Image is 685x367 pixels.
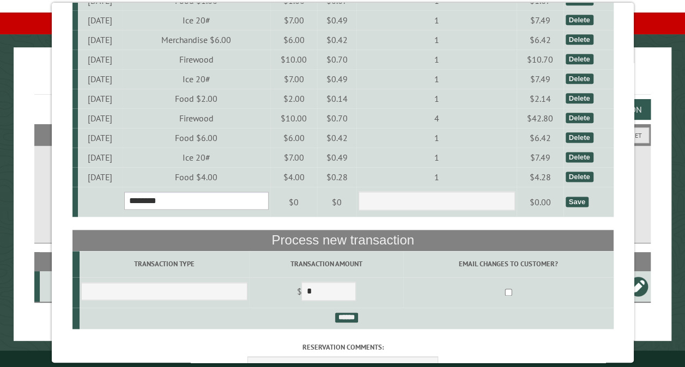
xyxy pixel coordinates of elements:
[317,30,356,50] td: $0.42
[356,69,516,89] td: 1
[356,108,516,128] td: 4
[77,69,122,89] td: [DATE]
[40,252,131,271] th: Site
[270,69,317,89] td: $7.00
[270,50,317,69] td: $10.00
[270,187,317,217] td: $0
[77,10,122,30] td: [DATE]
[317,187,356,217] td: $0
[516,108,563,128] td: $42.80
[565,113,593,123] div: Delete
[249,277,403,308] td: $
[317,50,356,69] td: $0.70
[565,172,593,182] div: Delete
[317,10,356,30] td: $0.49
[565,197,588,207] div: Save
[565,74,593,84] div: Delete
[356,128,516,148] td: 1
[565,54,593,64] div: Delete
[77,30,122,50] td: [DATE]
[122,89,270,108] td: Food $2.00
[405,259,611,269] label: Email changes to customer?
[356,30,516,50] td: 1
[270,89,317,108] td: $2.00
[122,50,270,69] td: Firewood
[72,342,613,352] label: Reservation comments:
[516,89,563,108] td: $2.14
[356,50,516,69] td: 1
[77,128,122,148] td: [DATE]
[122,108,270,128] td: Firewood
[251,259,402,269] label: Transaction Amount
[34,65,651,95] h1: Reservations
[516,128,563,148] td: $6.42
[72,230,613,250] th: Process new transaction
[122,148,270,167] td: Ice 20#
[565,34,593,45] div: Delete
[317,108,356,128] td: $0.70
[516,187,563,217] td: $0.00
[317,148,356,167] td: $0.49
[516,148,563,167] td: $7.49
[122,10,270,30] td: Ice 20#
[270,167,317,187] td: $4.00
[122,128,270,148] td: Food $6.00
[516,10,563,30] td: $7.49
[356,167,516,187] td: 1
[122,167,270,187] td: Food $4.00
[317,128,356,148] td: $0.42
[270,30,317,50] td: $6.00
[270,128,317,148] td: $6.00
[77,50,122,69] td: [DATE]
[565,15,593,25] div: Delete
[77,167,122,187] td: [DATE]
[516,167,563,187] td: $4.28
[270,148,317,167] td: $7.00
[317,167,356,187] td: $0.28
[270,108,317,128] td: $10.00
[44,281,130,292] div: CampStore
[77,148,122,167] td: [DATE]
[565,132,593,143] div: Delete
[565,93,593,103] div: Delete
[516,69,563,89] td: $7.49
[122,69,270,89] td: Ice 20#
[77,108,122,128] td: [DATE]
[34,124,651,145] h2: Filters
[565,152,593,162] div: Delete
[356,148,516,167] td: 1
[516,30,563,50] td: $6.42
[317,69,356,89] td: $0.49
[81,259,247,269] label: Transaction Type
[516,50,563,69] td: $10.70
[270,10,317,30] td: $7.00
[356,10,516,30] td: 1
[317,89,356,108] td: $0.14
[356,89,516,108] td: 1
[122,30,270,50] td: Merchandise $6.00
[77,89,122,108] td: [DATE]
